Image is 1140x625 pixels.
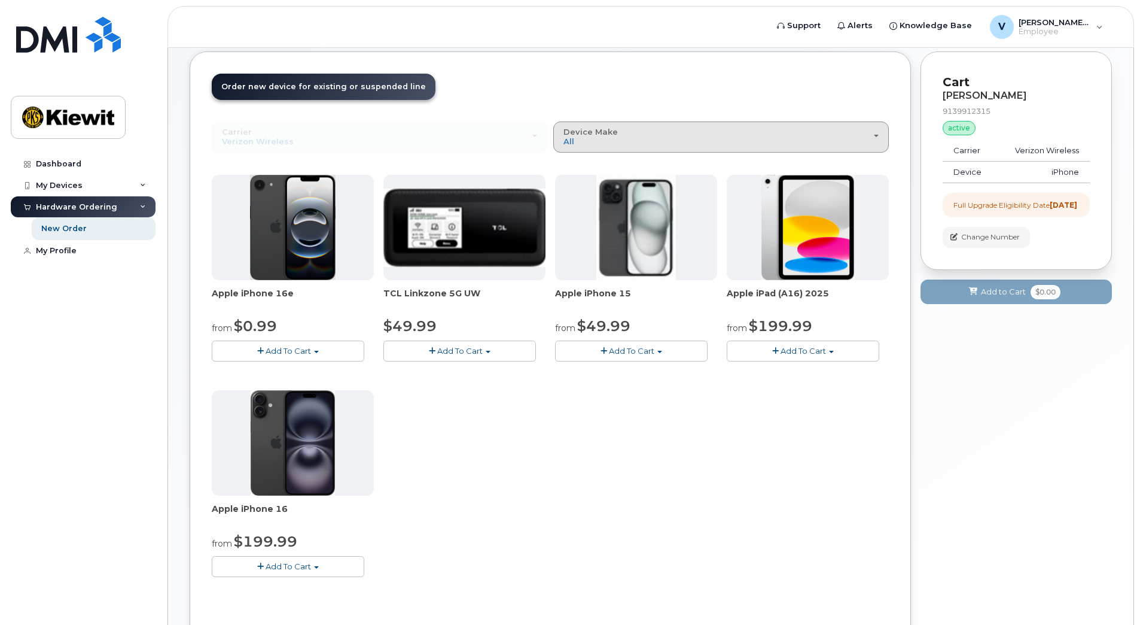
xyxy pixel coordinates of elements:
strong: [DATE] [1050,201,1077,210]
span: $49.99 [577,317,630,335]
div: Full Upgrade Eligibility Date [953,200,1077,210]
button: Add To Cart [555,341,708,362]
div: active [943,121,976,135]
small: from [727,323,747,333]
small: from [212,323,232,333]
a: Alerts [829,14,881,38]
button: Add to Cart $0.00 [920,280,1112,304]
div: Apple iPad (A16) 2025 [727,287,889,311]
div: TCL Linkzone 5G UW [383,287,545,311]
span: Change Number [961,232,1020,242]
button: Change Number [943,227,1030,248]
button: Device Make All [553,122,889,153]
span: All [563,136,574,146]
small: from [212,538,232,549]
span: [PERSON_NAME].[PERSON_NAME] [1019,17,1090,27]
span: Support [787,20,821,32]
span: V [998,20,1005,34]
div: 9139912315 [943,106,1090,116]
img: iphone_16_plus.png [251,390,335,496]
span: $199.99 [234,533,297,550]
td: Carrier [943,140,996,162]
button: Add To Cart [383,341,536,362]
img: iphone15.jpg [596,175,676,280]
span: Add To Cart [437,346,483,356]
span: Knowledge Base [900,20,972,32]
span: Order new device for existing or suspended line [221,82,426,91]
td: Device [943,162,996,183]
span: $49.99 [383,317,437,335]
div: Apple iPhone 16 [212,503,374,527]
iframe: Messenger Launcher [1088,573,1131,616]
span: Add To Cart [266,562,311,571]
img: iphone16e.png [250,175,336,280]
span: Add to Cart [981,286,1026,298]
span: Alerts [848,20,873,32]
a: Knowledge Base [881,14,980,38]
span: Employee [1019,27,1090,37]
div: Victor.Faria [982,15,1111,39]
button: Add To Cart [212,556,364,577]
img: linkzone5g.png [383,189,545,267]
span: Device Make [563,127,618,136]
p: Cart [943,74,1090,91]
span: Add To Cart [609,346,654,356]
img: ipad_11.png [761,175,854,280]
span: $0.00 [1031,285,1060,299]
button: Add To Cart [727,341,879,362]
small: from [555,323,575,333]
div: Apple iPhone 15 [555,287,717,311]
td: iPhone [996,162,1090,183]
td: Verizon Wireless [996,140,1090,162]
button: Add To Cart [212,341,364,362]
div: Apple iPhone 16e [212,287,374,311]
div: [PERSON_NAME] [943,90,1090,101]
span: $0.99 [234,317,277,335]
span: Add To Cart [266,346,311,356]
span: Add To Cart [781,346,826,356]
span: $199.99 [749,317,812,335]
a: Support [769,14,829,38]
